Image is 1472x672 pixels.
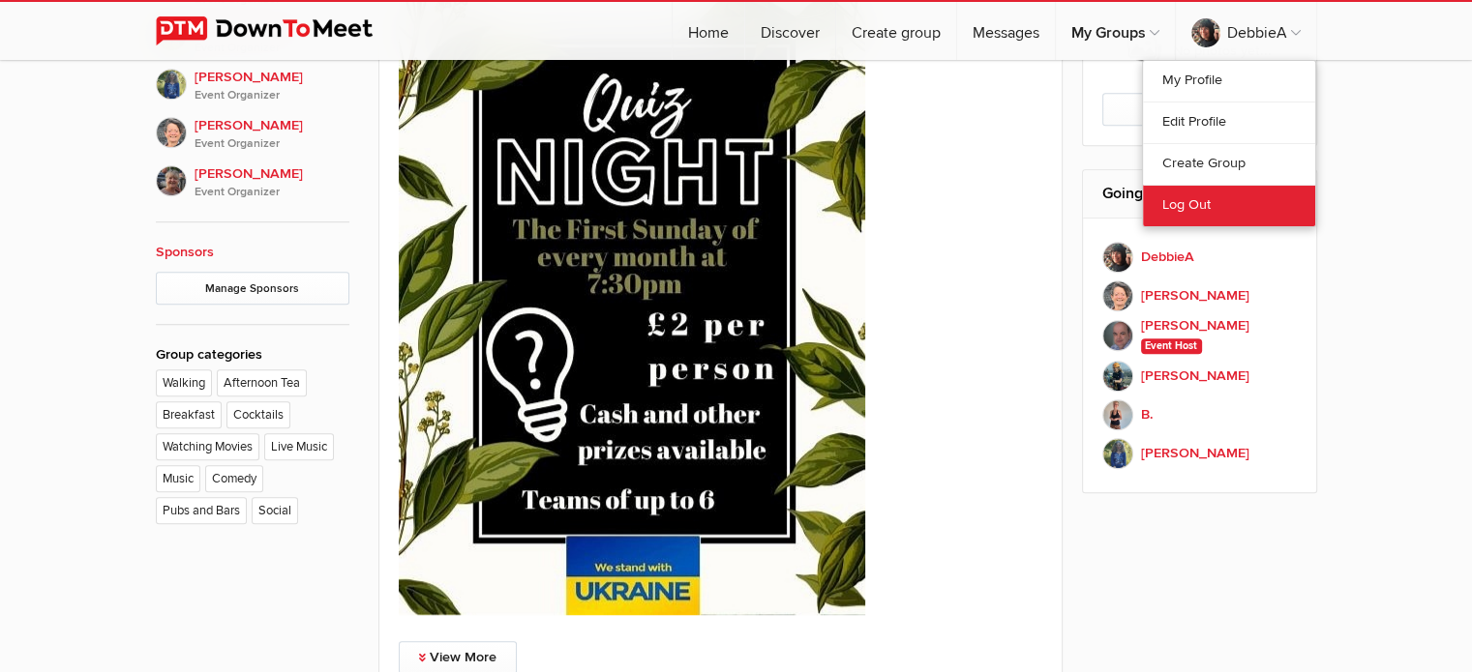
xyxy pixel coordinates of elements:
b: DebbieA [1141,247,1194,268]
b: [PERSON_NAME] [1141,365,1249,387]
i: Event Organizer [195,87,349,104]
a: My Profile [1143,61,1315,102]
span: [PERSON_NAME] [195,115,349,154]
img: Debbie K [156,69,187,100]
b: [PERSON_NAME] [1141,285,1249,307]
a: [PERSON_NAME] [1102,357,1297,395]
a: Discover [745,2,835,60]
div: Group categories [156,344,349,365]
img: Lou Phillips [156,117,187,148]
img: Lou Phillips [1102,280,1133,311]
span: [PERSON_NAME] [195,67,349,105]
a: Messages [957,2,1055,60]
a: [PERSON_NAME] [1102,434,1297,473]
a: Manage Sponsors [156,272,349,305]
a: [PERSON_NAME]Event Organizer [156,57,349,105]
i: Event Organizer [195,184,349,201]
a: [PERSON_NAME] [1102,277,1297,315]
img: DebbieA [1102,242,1133,273]
img: Adrian [1102,320,1133,351]
a: [PERSON_NAME]Event Organizer [156,105,349,154]
a: [PERSON_NAME]Event Organizer [156,154,349,202]
img: B. [1102,399,1133,430]
span: [PERSON_NAME] [195,163,349,202]
a: Log Out [1143,185,1315,226]
a: DebbieA [1176,2,1316,60]
a: My Groups [1056,2,1175,60]
a: Create group [836,2,956,60]
b: B. [1141,404,1154,425]
a: Create Group [1143,143,1315,185]
a: DebbieA [1102,238,1297,277]
a: Upload Photos [1102,93,1297,126]
b: [PERSON_NAME] [1141,315,1249,336]
img: Debbie K [1102,438,1133,469]
h2: Going (6) [1102,170,1297,217]
span: Event Host [1141,338,1202,354]
a: B. [1102,395,1297,434]
img: Ann van [156,165,187,196]
b: [PERSON_NAME] [1141,443,1249,464]
a: [PERSON_NAME] Event Host [1102,315,1297,357]
img: DownToMeet [156,16,403,45]
a: Home [673,2,744,60]
a: Sponsors [156,244,214,260]
img: Louise [1102,361,1133,392]
i: Event Organizer [195,135,349,153]
a: Edit Profile [1143,102,1315,143]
